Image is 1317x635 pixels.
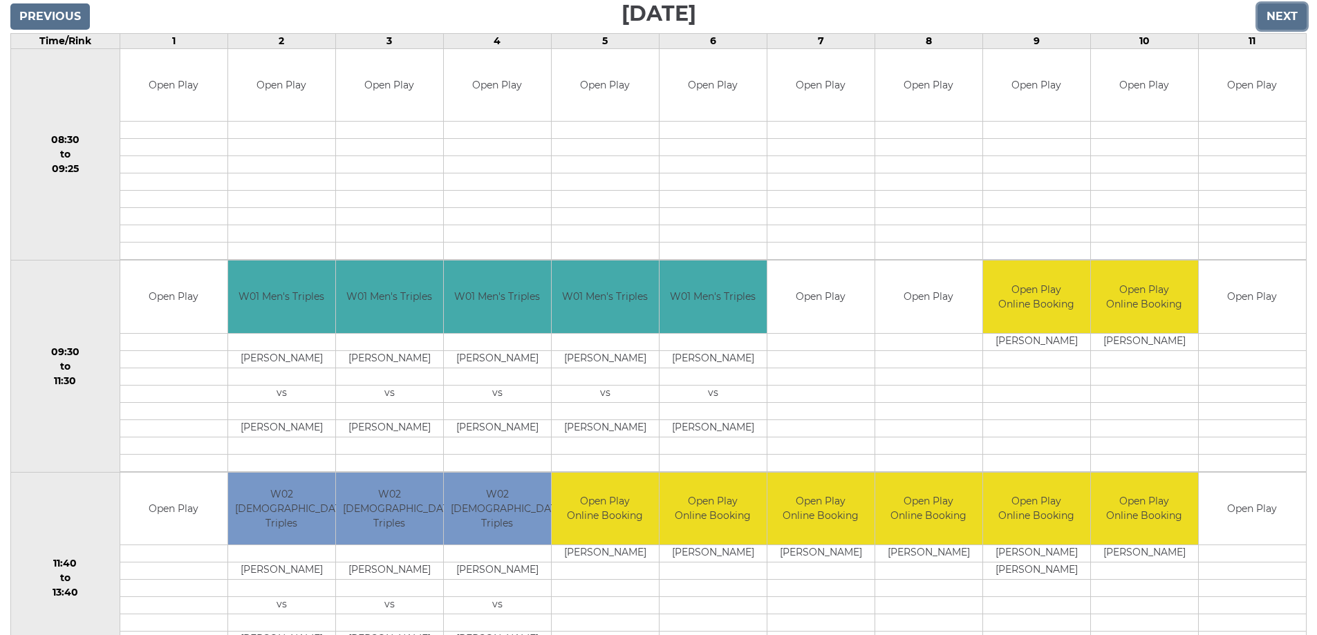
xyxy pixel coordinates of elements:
[1199,260,1306,333] td: Open Play
[228,350,335,368] td: [PERSON_NAME]
[982,33,1090,48] td: 9
[983,260,1090,333] td: Open Play Online Booking
[1091,260,1198,333] td: Open Play Online Booking
[1258,3,1307,30] input: Next
[875,545,982,562] td: [PERSON_NAME]
[444,350,551,368] td: [PERSON_NAME]
[552,545,659,562] td: [PERSON_NAME]
[875,49,982,122] td: Open Play
[660,350,767,368] td: [PERSON_NAME]
[1091,545,1198,562] td: [PERSON_NAME]
[659,33,767,48] td: 6
[767,260,875,333] td: Open Play
[875,33,982,48] td: 8
[11,48,120,260] td: 08:30 to 09:25
[767,33,875,48] td: 7
[228,473,335,545] td: W02 [DEMOGRAPHIC_DATA] Triples
[120,473,227,545] td: Open Play
[228,260,335,333] td: W01 Men's Triples
[660,545,767,562] td: [PERSON_NAME]
[443,33,551,48] td: 4
[983,49,1090,122] td: Open Play
[983,545,1090,562] td: [PERSON_NAME]
[660,49,767,122] td: Open Play
[228,385,335,402] td: vs
[660,260,767,333] td: W01 Men's Triples
[444,419,551,437] td: [PERSON_NAME]
[444,385,551,402] td: vs
[983,333,1090,350] td: [PERSON_NAME]
[1091,333,1198,350] td: [PERSON_NAME]
[120,260,227,333] td: Open Play
[1198,33,1306,48] td: 11
[983,562,1090,580] td: [PERSON_NAME]
[444,597,551,614] td: vs
[336,385,443,402] td: vs
[767,473,875,545] td: Open Play Online Booking
[336,260,443,333] td: W01 Men's Triples
[444,49,551,122] td: Open Play
[1090,33,1198,48] td: 10
[228,562,335,580] td: [PERSON_NAME]
[228,49,335,122] td: Open Play
[228,419,335,437] td: [PERSON_NAME]
[767,545,875,562] td: [PERSON_NAME]
[1091,473,1198,545] td: Open Play Online Booking
[336,562,443,580] td: [PERSON_NAME]
[551,33,659,48] td: 5
[875,260,982,333] td: Open Play
[983,473,1090,545] td: Open Play Online Booking
[336,419,443,437] td: [PERSON_NAME]
[120,33,227,48] td: 1
[1199,473,1306,545] td: Open Play
[335,33,443,48] td: 3
[444,473,551,545] td: W02 [DEMOGRAPHIC_DATA] Triples
[444,260,551,333] td: W01 Men's Triples
[767,49,875,122] td: Open Play
[660,473,767,545] td: Open Play Online Booking
[1091,49,1198,122] td: Open Play
[11,260,120,473] td: 09:30 to 11:30
[444,562,551,580] td: [PERSON_NAME]
[552,350,659,368] td: [PERSON_NAME]
[552,473,659,545] td: Open Play Online Booking
[227,33,335,48] td: 2
[1199,49,1306,122] td: Open Play
[336,473,443,545] td: W02 [DEMOGRAPHIC_DATA] Triples
[336,597,443,614] td: vs
[120,49,227,122] td: Open Play
[552,49,659,122] td: Open Play
[10,3,90,30] input: Previous
[336,350,443,368] td: [PERSON_NAME]
[228,597,335,614] td: vs
[11,33,120,48] td: Time/Rink
[875,473,982,545] td: Open Play Online Booking
[336,49,443,122] td: Open Play
[552,260,659,333] td: W01 Men's Triples
[552,385,659,402] td: vs
[660,385,767,402] td: vs
[552,419,659,437] td: [PERSON_NAME]
[660,419,767,437] td: [PERSON_NAME]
